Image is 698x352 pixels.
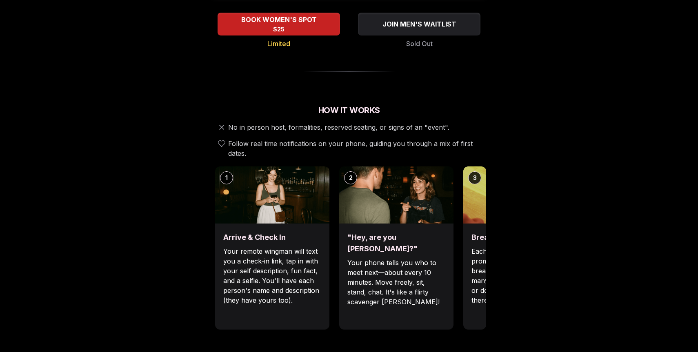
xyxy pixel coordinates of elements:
p: Your remote wingman will text you a check-in link, tap in with your self description, fun fact, a... [223,246,321,305]
img: Arrive & Check In [215,166,329,224]
div: 1 [220,171,233,184]
span: JOIN MEN'S WAITLIST [381,19,458,29]
span: Limited [267,39,290,49]
button: BOOK WOMEN'S SPOT - Limited [218,13,340,35]
span: BOOK WOMEN'S SPOT [240,15,318,24]
h2: How It Works [212,104,486,116]
p: Your phone tells you who to meet next—about every 10 minutes. Move freely, sit, stand, chat. It's... [347,258,445,307]
div: 3 [468,171,481,184]
img: Break the ice with prompts [463,166,578,224]
span: Follow real time notifications on your phone, guiding you through a mix of first dates. [228,139,483,158]
h3: Break the ice with prompts [471,232,569,243]
span: $25 [273,25,285,33]
span: No in person host, formalities, reserved seating, or signs of an "event". [228,122,449,132]
button: JOIN MEN'S WAITLIST - Sold Out [358,13,480,35]
span: Sold Out [406,39,433,49]
p: Each date will have new convo prompts on screen to help break the ice. Cycle through as many as y... [471,246,569,305]
h3: "Hey, are you [PERSON_NAME]?" [347,232,445,255]
h3: Arrive & Check In [223,232,321,243]
div: 2 [344,171,357,184]
img: "Hey, are you Max?" [339,166,453,224]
